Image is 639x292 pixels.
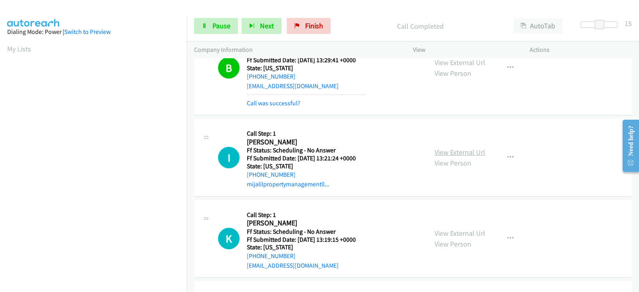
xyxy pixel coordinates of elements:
[247,228,366,236] h5: Ff Status: Scheduling - No Answer
[247,82,339,90] a: [EMAIL_ADDRESS][DOMAIN_NAME]
[247,162,366,170] h5: State: [US_STATE]
[530,45,632,55] p: Actions
[625,18,632,29] div: 15
[194,18,238,34] a: Pause
[247,73,296,80] a: [PHONE_NUMBER]
[218,228,240,249] h1: K
[341,21,499,32] p: Call Completed
[287,18,331,34] a: Finish
[7,44,31,53] a: My Lists
[218,228,240,249] div: The call is yet to be attempted
[435,158,471,168] a: View Person
[218,147,240,168] h1: I
[435,58,485,67] a: View External Url
[435,229,485,238] a: View External Url
[247,138,366,147] h2: [PERSON_NAME]
[616,114,639,178] iframe: Resource Center
[247,180,329,188] a: mijalilpropertymanagementll...
[247,211,366,219] h5: Call Step: 1
[212,21,230,30] span: Pause
[194,45,399,55] p: Company Information
[247,262,339,269] a: [EMAIL_ADDRESS][DOMAIN_NAME]
[218,57,240,79] h1: B
[435,148,485,157] a: View External Url
[247,252,296,260] a: [PHONE_NUMBER]
[247,154,366,162] h5: Ff Submitted Date: [DATE] 13:21:24 +0000
[260,21,274,30] span: Next
[7,27,180,37] div: Dialing Mode: Power |
[435,69,471,78] a: View Person
[242,18,282,34] button: Next
[247,243,366,251] h5: State: [US_STATE]
[435,239,471,249] a: View Person
[413,45,515,55] p: View
[247,171,296,178] a: [PHONE_NUMBER]
[513,18,563,34] button: AutoTab
[64,28,111,36] a: Switch to Preview
[305,21,323,30] span: Finish
[247,56,366,64] h5: Ff Submitted Date: [DATE] 13:29:41 +0000
[247,64,366,72] h5: State: [US_STATE]
[247,130,366,138] h5: Call Step: 1
[247,219,366,228] h2: [PERSON_NAME]
[247,146,366,154] h5: Ff Status: Scheduling - No Answer
[247,236,366,244] h5: Ff Submitted Date: [DATE] 13:19:15 +0000
[247,99,300,107] a: Call was successful?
